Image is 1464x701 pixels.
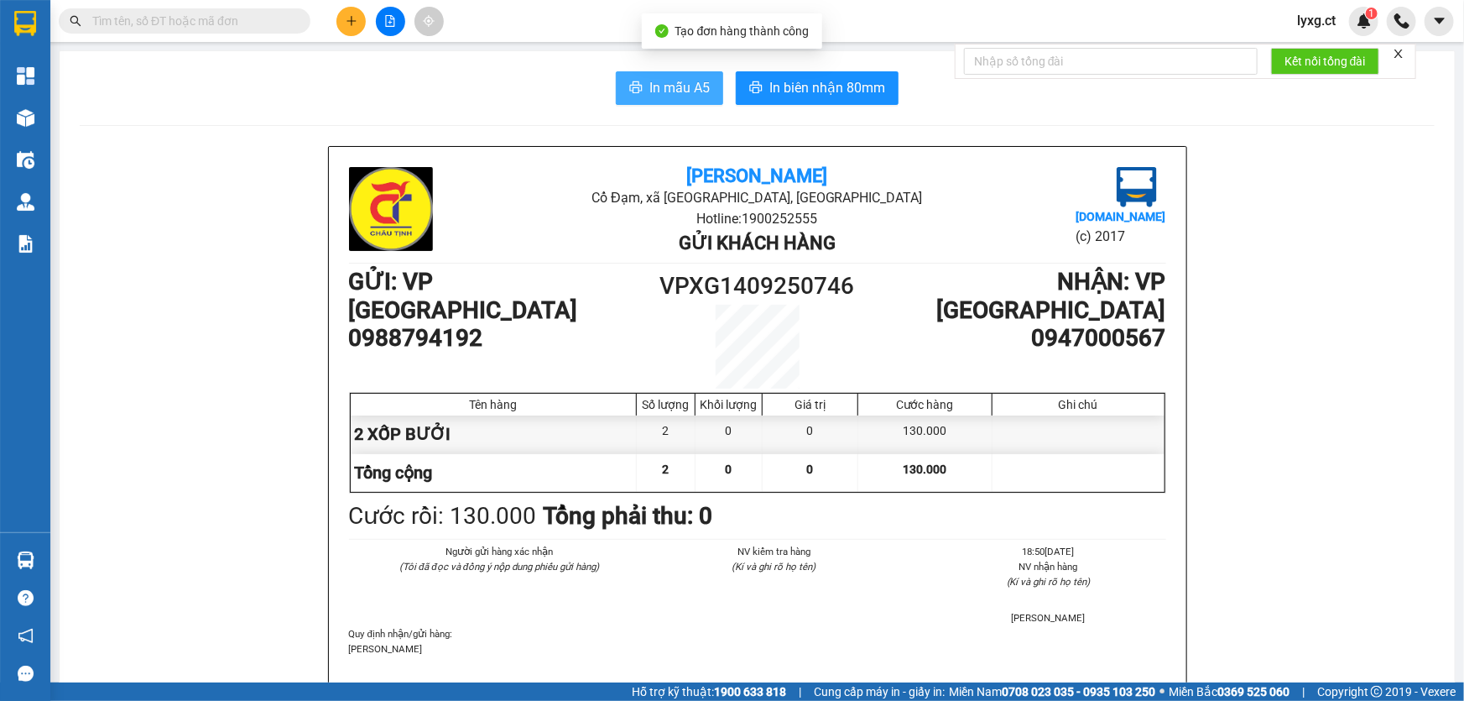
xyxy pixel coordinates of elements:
div: Ghi chú [997,398,1160,411]
li: Cổ Đạm, xã [GEOGRAPHIC_DATA], [GEOGRAPHIC_DATA] [157,41,701,62]
li: [PERSON_NAME] [931,610,1165,625]
span: notification [18,628,34,644]
input: Nhập số tổng đài [964,48,1258,75]
div: 130.000 [858,416,992,453]
div: Cước rồi : 130.000 [349,498,537,535]
li: NV kiểm tra hàng [657,544,891,559]
img: logo.jpg [1117,167,1157,207]
img: warehouse-icon [17,193,34,211]
i: (Tôi đã đọc và đồng ý nộp dung phiếu gửi hàng) [399,561,599,573]
span: 2 [663,463,669,476]
li: Hotline: 1900252555 [485,208,1029,229]
div: Tên hàng [355,398,633,411]
span: aim [423,15,435,27]
span: 1 [1368,8,1374,19]
span: 0 [807,463,814,476]
button: caret-down [1425,7,1454,36]
div: Giá trị [767,398,853,411]
h1: 0947000567 [859,324,1165,353]
span: close [1393,48,1404,60]
span: printer [629,81,643,97]
span: 0 [726,463,732,476]
button: printerIn biên nhận 80mm [736,71,899,105]
span: lyxg.ct [1284,10,1349,31]
span: printer [749,81,763,97]
input: Tìm tên, số ĐT hoặc mã đơn [92,12,290,30]
b: GỬI : VP [GEOGRAPHIC_DATA] [21,122,250,178]
div: 2 [637,416,696,453]
img: phone-icon [1394,13,1409,29]
b: NHẬN : VP [GEOGRAPHIC_DATA] [937,268,1166,324]
span: caret-down [1432,13,1447,29]
span: Miền Nam [949,683,1155,701]
div: Khối lượng [700,398,758,411]
div: Số lượng [641,398,690,411]
img: logo-vxr [14,11,36,36]
img: dashboard-icon [17,67,34,85]
div: 2 XỐP BƯỞI [351,416,638,453]
button: aim [414,7,444,36]
span: Hỗ trợ kỹ thuật: [632,683,786,701]
img: logo.jpg [349,167,433,251]
li: Cổ Đạm, xã [GEOGRAPHIC_DATA], [GEOGRAPHIC_DATA] [485,187,1029,208]
li: NV nhận hàng [931,559,1165,574]
img: logo.jpg [21,21,105,105]
b: [PERSON_NAME] [686,165,827,186]
b: Gửi khách hàng [679,233,836,254]
b: Tổng phải thu: 0 [544,502,713,530]
span: Kết nối tổng đài [1284,52,1366,71]
span: ⚪️ [1159,688,1164,695]
button: printerIn mẫu A5 [616,71,723,105]
h1: VPXG1409250746 [655,268,860,305]
button: plus [336,7,366,36]
sup: 1 [1366,8,1378,19]
span: Tạo đơn hàng thành công [675,24,810,38]
li: Người gửi hàng xác nhận [383,544,617,559]
span: | [799,683,801,701]
strong: 0708 023 035 - 0935 103 250 [1002,685,1155,698]
div: Cước hàng [862,398,987,411]
img: icon-new-feature [1357,13,1372,29]
i: (Kí và ghi rõ họ tên) [732,561,815,573]
span: | [1302,683,1305,701]
li: Hotline: 1900252555 [157,62,701,83]
div: 0 [696,416,763,453]
span: message [18,666,34,682]
span: 130.000 [903,463,946,476]
b: GỬI : VP [GEOGRAPHIC_DATA] [349,268,578,324]
button: Kết nối tổng đài [1271,48,1379,75]
img: solution-icon [17,235,34,253]
div: Quy định nhận/gửi hàng : [349,626,1166,657]
span: Cung cấp máy in - giấy in: [814,683,945,701]
strong: 0369 525 060 [1217,685,1289,698]
span: Miền Bắc [1169,683,1289,701]
img: warehouse-icon [17,151,34,169]
span: plus [346,15,357,27]
span: Tổng cộng [355,463,433,483]
span: file-add [384,15,396,27]
span: In biên nhận 80mm [769,77,885,98]
li: (c) 2017 [1076,226,1165,247]
img: warehouse-icon [17,109,34,127]
b: [DOMAIN_NAME] [1076,210,1165,223]
img: warehouse-icon [17,552,34,569]
li: 18:50[DATE] [931,544,1165,559]
div: 0 [763,416,858,453]
span: In mẫu A5 [649,77,710,98]
p: [PERSON_NAME] [349,641,1166,657]
span: copyright [1371,686,1383,698]
h1: 0988794192 [349,324,655,353]
span: check-circle [655,24,669,38]
span: search [70,15,81,27]
span: question-circle [18,590,34,606]
button: file-add [376,7,405,36]
i: (Kí và ghi rõ họ tên) [1007,576,1091,588]
strong: 1900 633 818 [714,685,786,698]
